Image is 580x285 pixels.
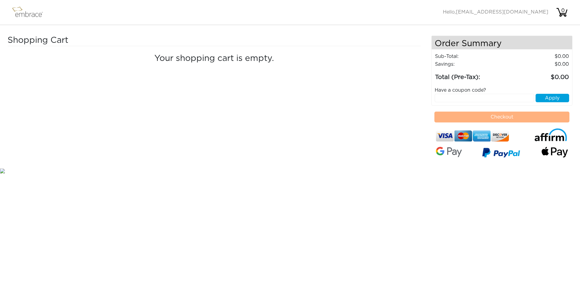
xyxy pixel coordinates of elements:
[509,60,569,68] td: 0.00
[434,112,570,122] button: Checkout
[435,52,509,60] td: Sub-Total:
[436,128,509,144] img: credit-cards.png
[509,68,569,82] td: 0.00
[432,36,572,49] h4: Order Summary
[11,5,50,20] img: logo.png
[443,10,548,14] span: Hello,
[456,10,548,14] span: [EMAIL_ADDRESS][DOMAIN_NAME]
[12,54,416,64] h4: Your shopping cart is empty.
[482,146,520,161] img: paypal-v3.png
[436,147,462,157] img: Google-Pay-Logo.svg
[536,94,569,102] button: Apply
[509,52,569,60] td: 0.00
[435,60,509,68] td: Savings :
[557,7,569,14] div: 0
[556,6,568,18] img: cart
[556,10,568,14] a: 0
[534,128,568,141] img: affirm-logo.svg
[430,87,574,94] div: Have a coupon code?
[542,147,568,158] img: fullApplePay.png
[8,36,175,46] h3: Shopping Cart
[435,68,509,82] td: Total (Pre-Tax):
